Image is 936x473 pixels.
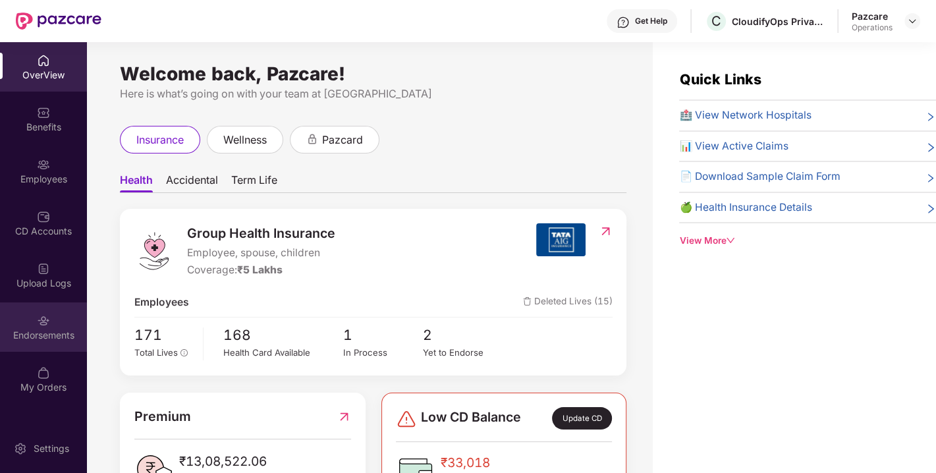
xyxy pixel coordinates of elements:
span: ₹5 Lakhs [237,264,283,276]
span: Quick Links [679,70,761,88]
span: 🏥 View Network Hospitals [679,107,811,124]
span: insurance [136,132,184,148]
div: Operations [852,22,893,33]
span: Low CD Balance [421,407,521,430]
img: svg+xml;base64,PHN2ZyBpZD0iRHJvcGRvd24tMzJ4MzIiIHhtbG5zPSJodHRwOi8vd3d3LnczLm9yZy8yMDAwL3N2ZyIgd2... [907,16,918,26]
div: Yet to Endorse [423,346,503,360]
span: wellness [223,132,267,148]
div: animation [306,133,318,145]
img: svg+xml;base64,PHN2ZyBpZD0iRW5kb3JzZW1lbnRzIiB4bWxucz0iaHR0cDovL3d3dy53My5vcmcvMjAwMC9zdmciIHdpZH... [37,314,50,327]
span: C [711,13,721,29]
span: right [925,202,936,216]
div: View More [679,234,936,248]
div: Coverage: [187,262,335,279]
span: right [925,141,936,155]
img: svg+xml;base64,PHN2ZyBpZD0iRW1wbG95ZWVzIiB4bWxucz0iaHR0cDovL3d3dy53My5vcmcvMjAwMC9zdmciIHdpZHRoPS... [37,158,50,171]
img: svg+xml;base64,PHN2ZyBpZD0iSGVscC0zMngzMiIgeG1sbnM9Imh0dHA6Ly93d3cudzMub3JnLzIwMDAvc3ZnIiB3aWR0aD... [617,16,630,29]
img: deleteIcon [523,297,532,306]
div: Here is what’s going on with your team at [GEOGRAPHIC_DATA] [120,86,626,102]
div: Welcome back, Pazcare! [120,69,626,79]
span: Total Lives [134,347,178,358]
span: Health [120,173,153,192]
img: svg+xml;base64,PHN2ZyBpZD0iRGFuZ2VyLTMyeDMyIiB4bWxucz0iaHR0cDovL3d3dy53My5vcmcvMjAwMC9zdmciIHdpZH... [396,408,417,430]
div: CloudifyOps Private Limited [732,15,824,28]
span: 1 [343,324,423,346]
span: 📄 Download Sample Claim Form [679,169,840,185]
div: Update CD [552,407,611,430]
span: Employees [134,294,189,311]
div: Get Help [635,16,667,26]
div: In Process [343,346,423,360]
div: Settings [30,442,73,455]
img: logo [134,231,174,271]
span: 🍏 Health Insurance Details [679,200,812,216]
img: svg+xml;base64,PHN2ZyBpZD0iTXlfT3JkZXJzIiBkYXRhLW5hbWU9Ik15IE9yZGVycyIgeG1sbnM9Imh0dHA6Ly93d3cudz... [37,366,50,379]
span: 171 [134,324,194,346]
span: Group Health Insurance [187,223,335,244]
span: Accidental [166,173,218,192]
span: 📊 View Active Claims [679,138,788,155]
img: svg+xml;base64,PHN2ZyBpZD0iSG9tZSIgeG1sbnM9Imh0dHA6Ly93d3cudzMub3JnLzIwMDAvc3ZnIiB3aWR0aD0iMjAiIG... [37,54,50,67]
div: Pazcare [852,10,893,22]
span: Deleted Lives (15) [523,294,613,311]
img: New Pazcare Logo [16,13,101,30]
img: svg+xml;base64,PHN2ZyBpZD0iQmVuZWZpdHMiIHhtbG5zPSJodHRwOi8vd3d3LnczLm9yZy8yMDAwL3N2ZyIgd2lkdGg9Ij... [37,106,50,119]
span: ₹33,018 [441,453,531,472]
span: Term Life [231,173,277,192]
span: 2 [423,324,503,346]
span: info-circle [180,349,188,357]
span: Premium [134,406,191,427]
img: insurerIcon [536,223,586,256]
span: 168 [223,324,343,346]
span: right [925,110,936,124]
img: svg+xml;base64,PHN2ZyBpZD0iVXBsb2FkX0xvZ3MiIGRhdGEtbmFtZT0iVXBsb2FkIExvZ3MiIHhtbG5zPSJodHRwOi8vd3... [37,262,50,275]
div: Health Card Available [223,346,343,360]
span: pazcard [322,132,363,148]
span: ₹13,08,522.06 [179,451,267,471]
span: down [726,236,735,245]
img: RedirectIcon [599,225,613,238]
span: Employee, spouse, children [187,245,335,262]
img: RedirectIcon [337,406,351,427]
img: svg+xml;base64,PHN2ZyBpZD0iU2V0dGluZy0yMHgyMCIgeG1sbnM9Imh0dHA6Ly93d3cudzMub3JnLzIwMDAvc3ZnIiB3aW... [14,442,27,455]
span: right [925,171,936,185]
img: svg+xml;base64,PHN2ZyBpZD0iQ0RfQWNjb3VudHMiIGRhdGEtbmFtZT0iQ0QgQWNjb3VudHMiIHhtbG5zPSJodHRwOi8vd3... [37,210,50,223]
